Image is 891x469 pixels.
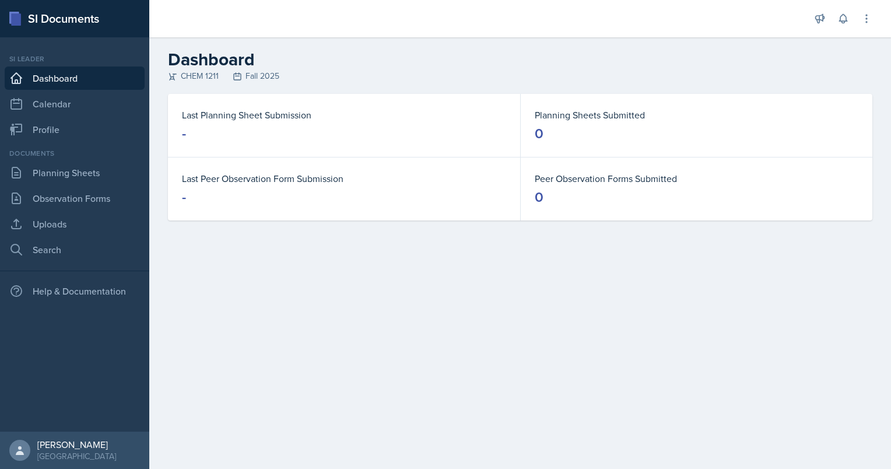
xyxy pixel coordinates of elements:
[5,66,145,90] a: Dashboard
[182,188,186,206] div: -
[535,108,858,122] dt: Planning Sheets Submitted
[168,49,872,70] h2: Dashboard
[37,450,116,462] div: [GEOGRAPHIC_DATA]
[5,279,145,303] div: Help & Documentation
[5,161,145,184] a: Planning Sheets
[535,188,543,206] div: 0
[5,212,145,236] a: Uploads
[5,148,145,159] div: Documents
[535,124,543,143] div: 0
[168,70,872,82] div: CHEM 1211 Fall 2025
[182,171,506,185] dt: Last Peer Observation Form Submission
[5,238,145,261] a: Search
[5,92,145,116] a: Calendar
[5,118,145,141] a: Profile
[37,439,116,450] div: [PERSON_NAME]
[535,171,858,185] dt: Peer Observation Forms Submitted
[182,124,186,143] div: -
[182,108,506,122] dt: Last Planning Sheet Submission
[5,187,145,210] a: Observation Forms
[5,54,145,64] div: Si leader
